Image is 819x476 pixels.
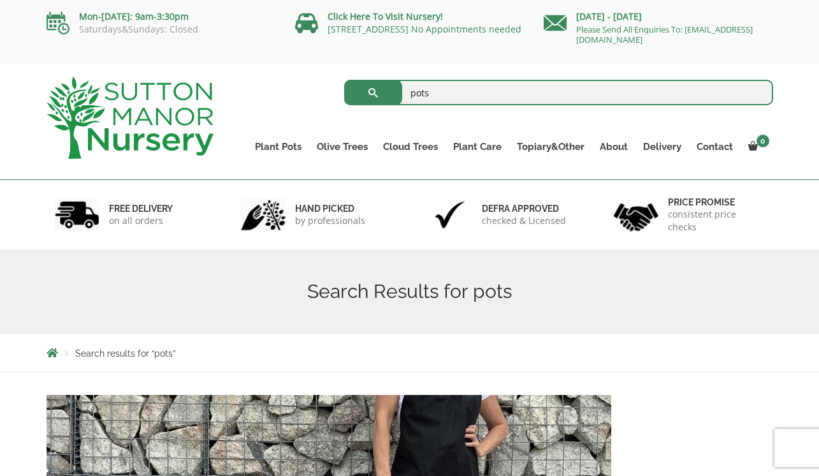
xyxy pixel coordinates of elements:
[635,138,689,156] a: Delivery
[344,80,773,105] input: Search...
[55,198,99,231] img: 1.jpg
[482,203,566,214] h6: Defra approved
[544,9,773,24] p: [DATE] - [DATE]
[668,208,765,234] p: consistent price checks
[328,23,521,35] a: [STREET_ADDRESS] No Appointments needed
[309,138,375,156] a: Olive Trees
[375,138,446,156] a: Cloud Trees
[295,214,365,227] p: by professionals
[576,24,753,45] a: Please Send All Enquiries To: [EMAIL_ADDRESS][DOMAIN_NAME]
[47,9,276,24] p: Mon-[DATE]: 9am-3:30pm
[446,138,509,156] a: Plant Care
[668,197,765,208] h6: Price promise
[109,203,173,214] h6: FREE DELIVERY
[295,203,365,214] h6: hand picked
[614,195,658,234] img: 4.jpg
[328,10,443,22] a: Click Here To Visit Nursery!
[241,198,286,231] img: 2.jpg
[509,138,592,156] a: Topiary&Other
[47,24,276,34] p: Saturdays&Sundays: Closed
[592,138,635,156] a: About
[689,138,741,156] a: Contact
[109,214,173,227] p: on all orders
[247,138,309,156] a: Plant Pots
[75,348,175,359] span: Search results for “pots”
[757,135,769,147] span: 0
[47,280,773,303] h1: Search Results for pots
[482,214,566,227] p: checked & Licensed
[47,77,214,159] img: logo
[47,348,773,358] nav: Breadcrumbs
[428,198,472,231] img: 3.jpg
[741,138,773,156] a: 0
